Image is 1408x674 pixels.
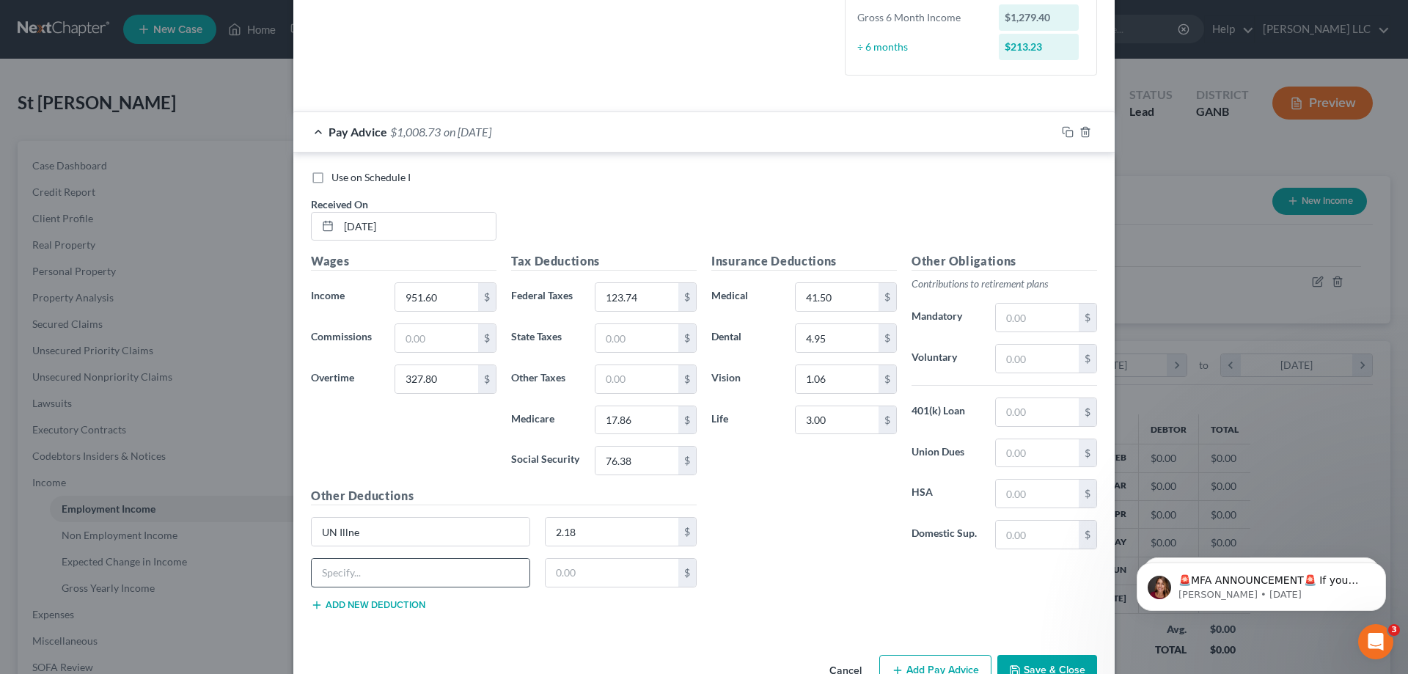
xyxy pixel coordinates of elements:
[504,365,587,394] label: Other Taxes
[1358,624,1393,659] iframe: Intercom live chat
[1079,480,1096,508] div: $
[304,323,387,353] label: Commissions
[999,34,1079,60] div: $213.23
[704,406,788,435] label: Life
[996,480,1079,508] input: 0.00
[312,518,529,546] input: Specify...
[1388,624,1400,636] span: 3
[311,289,345,301] span: Income
[478,283,496,311] div: $
[904,520,988,549] label: Domestic Sup.
[912,252,1097,271] h5: Other Obligations
[678,559,696,587] div: $
[796,406,879,434] input: 0.00
[850,10,991,25] div: Gross 6 Month Income
[796,324,879,352] input: 0.00
[912,276,1097,291] p: Contributions to retirement plans
[850,40,991,54] div: ÷ 6 months
[678,518,696,546] div: $
[311,252,496,271] h5: Wages
[999,4,1079,31] div: $1,279.40
[904,344,988,373] label: Voluntary
[996,521,1079,549] input: 0.00
[904,479,988,508] label: HSA
[796,283,879,311] input: 0.00
[879,283,896,311] div: $
[504,323,587,353] label: State Taxes
[311,599,425,611] button: Add new deduction
[996,439,1079,467] input: 0.00
[311,198,368,210] span: Received On
[796,365,879,393] input: 0.00
[1115,532,1408,634] iframe: Intercom notifications message
[504,282,587,312] label: Federal Taxes
[331,171,411,183] span: Use on Schedule I
[904,398,988,427] label: 401(k) Loan
[595,365,678,393] input: 0.00
[478,365,496,393] div: $
[678,324,696,352] div: $
[1079,398,1096,426] div: $
[678,447,696,475] div: $
[678,406,696,434] div: $
[595,324,678,352] input: 0.00
[904,439,988,468] label: Union Dues
[329,125,387,139] span: Pay Advice
[704,365,788,394] label: Vision
[546,518,679,546] input: 0.00
[304,365,387,394] label: Overtime
[704,323,788,353] label: Dental
[996,304,1079,331] input: 0.00
[595,406,678,434] input: 0.00
[478,324,496,352] div: $
[879,324,896,352] div: $
[1079,304,1096,331] div: $
[395,324,478,352] input: 0.00
[678,365,696,393] div: $
[546,559,679,587] input: 0.00
[390,125,441,139] span: $1,008.73
[339,213,496,241] input: MM/DD/YYYY
[996,398,1079,426] input: 0.00
[1079,439,1096,467] div: $
[312,559,529,587] input: Specify...
[1079,521,1096,549] div: $
[444,125,491,139] span: on [DATE]
[511,252,697,271] h5: Tax Deductions
[395,365,478,393] input: 0.00
[504,446,587,475] label: Social Security
[678,283,696,311] div: $
[711,252,897,271] h5: Insurance Deductions
[704,282,788,312] label: Medical
[879,365,896,393] div: $
[311,487,697,505] h5: Other Deductions
[395,283,478,311] input: 0.00
[504,406,587,435] label: Medicare
[1079,345,1096,373] div: $
[904,303,988,332] label: Mandatory
[595,283,678,311] input: 0.00
[879,406,896,434] div: $
[996,345,1079,373] input: 0.00
[595,447,678,475] input: 0.00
